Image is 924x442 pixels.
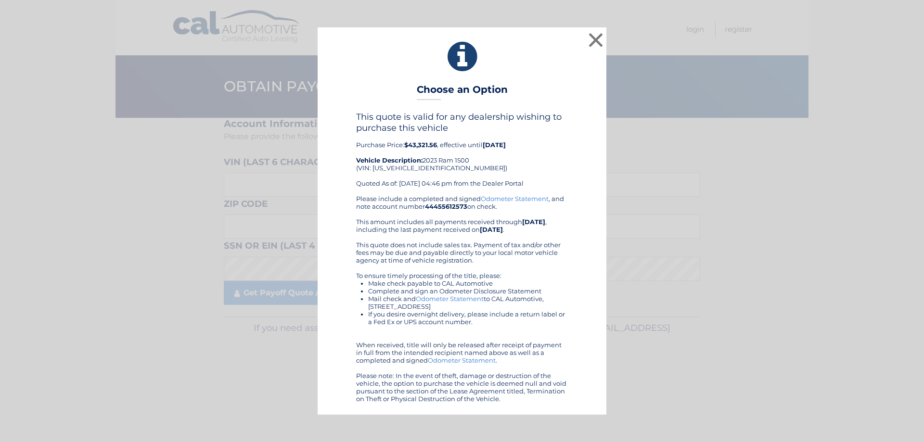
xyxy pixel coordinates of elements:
[368,287,568,295] li: Complete and sign an Odometer Disclosure Statement
[483,141,506,149] b: [DATE]
[368,279,568,287] li: Make check payable to CAL Automotive
[416,295,484,303] a: Odometer Statement
[481,195,549,202] a: Odometer Statement
[356,195,568,403] div: Please include a completed and signed , and note account number on check. This amount includes al...
[368,295,568,310] li: Mail check and to CAL Automotive, [STREET_ADDRESS]
[417,84,508,101] h3: Choose an Option
[356,156,423,164] strong: Vehicle Description:
[425,202,467,210] b: 44455612573
[480,226,503,233] b: [DATE]
[356,112,568,194] div: Purchase Price: , effective until 2023 Ram 1500 (VIN: [US_VEHICLE_IDENTIFICATION_NUMBER]) Quoted ...
[522,218,545,226] b: [DATE]
[404,141,437,149] b: $43,321.56
[428,356,496,364] a: Odometer Statement
[368,310,568,326] li: If you desire overnight delivery, please include a return label or a Fed Ex or UPS account number.
[356,112,568,133] h4: This quote is valid for any dealership wishing to purchase this vehicle
[586,30,605,50] button: ×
